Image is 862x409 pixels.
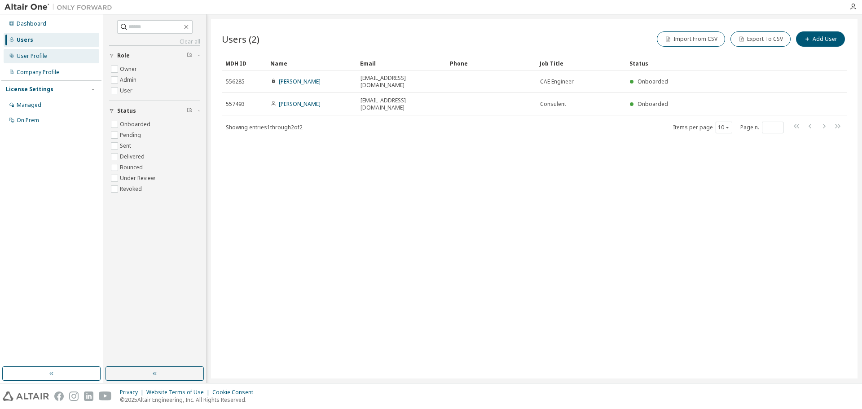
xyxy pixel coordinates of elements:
span: [EMAIL_ADDRESS][DOMAIN_NAME] [361,75,442,89]
span: Clear filter [187,52,192,59]
span: Onboarded [638,100,668,108]
div: Phone [450,56,532,70]
div: MDH ID [225,56,263,70]
span: [EMAIL_ADDRESS][DOMAIN_NAME] [361,97,442,111]
div: User Profile [17,53,47,60]
label: Revoked [120,184,144,194]
span: Users (2) [222,33,259,45]
button: Status [109,101,200,121]
div: Status [629,56,800,70]
p: © 2025 Altair Engineering, Inc. All Rights Reserved. [120,396,259,404]
span: Items per page [673,122,732,133]
div: License Settings [6,86,53,93]
div: Company Profile [17,69,59,76]
button: Import From CSV [657,31,725,47]
button: Role [109,46,200,66]
div: Website Terms of Use [146,389,212,396]
div: Email [360,56,443,70]
span: Consulent [540,101,566,108]
div: Job Title [540,56,622,70]
span: 556285 [226,78,245,85]
button: 10 [718,124,730,131]
label: Owner [120,64,139,75]
div: Privacy [120,389,146,396]
div: Name [270,56,353,70]
div: Cookie Consent [212,389,259,396]
label: Onboarded [120,119,152,130]
div: Managed [17,101,41,109]
label: Sent [120,141,133,151]
label: Admin [120,75,138,85]
img: facebook.svg [54,391,64,401]
div: On Prem [17,117,39,124]
div: Users [17,36,33,44]
span: Status [117,107,136,114]
span: Clear filter [187,107,192,114]
label: Under Review [120,173,157,184]
button: Export To CSV [730,31,791,47]
label: User [120,85,134,96]
img: instagram.svg [69,391,79,401]
img: linkedin.svg [84,391,93,401]
span: Onboarded [638,78,668,85]
span: 557493 [226,101,245,108]
a: [PERSON_NAME] [279,100,321,108]
a: [PERSON_NAME] [279,78,321,85]
span: CAE Engineer [540,78,574,85]
a: Clear all [109,38,200,45]
label: Pending [120,130,143,141]
div: Dashboard [17,20,46,27]
img: Altair One [4,3,117,12]
img: youtube.svg [99,391,112,401]
span: Page n. [740,122,783,133]
label: Delivered [120,151,146,162]
button: Add User [796,31,845,47]
span: Role [117,52,130,59]
label: Bounced [120,162,145,173]
img: altair_logo.svg [3,391,49,401]
span: Showing entries 1 through 2 of 2 [226,123,303,131]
